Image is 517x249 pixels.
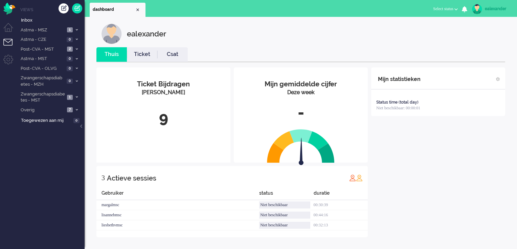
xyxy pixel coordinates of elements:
[96,190,259,200] div: Gebruiker
[157,47,188,62] li: Csat
[314,220,368,230] div: 00:32:13
[314,210,368,220] div: 00:44:16
[259,201,310,209] div: Niet beschikbaar
[20,27,65,33] span: Astma - MSZ
[107,171,156,185] div: Actieve sessies
[376,100,419,105] div: Status time (total day)
[259,212,310,219] div: Niet beschikbaar
[287,138,316,167] img: arrow.svg
[20,16,85,24] a: Inbox
[21,17,85,24] span: Inbox
[3,3,15,15] img: flow_omnibird.svg
[127,47,157,62] li: Ticket
[429,4,462,14] button: Select status
[259,222,310,229] div: Niet beschikbaar
[127,51,157,58] a: Ticket
[239,89,363,96] div: Deze week
[67,95,73,100] span: 1
[429,2,462,17] li: Select status
[378,73,421,86] div: Mijn statistieken
[3,23,19,38] li: Dashboard menu
[433,6,453,11] span: Select status
[3,55,19,70] li: Admin menu
[20,36,65,43] span: Astma - CZE
[102,79,225,89] div: Ticket Bijdragen
[73,118,80,123] span: 0
[67,79,73,84] span: 0
[239,79,363,89] div: Mijn gemiddelde cijfer
[20,75,65,87] span: Zwangerschapsdiabetes - MZH
[376,106,420,110] span: Niet beschikbaar: 00:00:01
[157,51,188,58] a: Csat
[314,190,368,200] div: duratie
[102,89,225,96] div: [PERSON_NAME]
[267,129,335,163] img: semi_circle.svg
[96,210,259,220] div: lisannebmsc
[471,4,510,14] a: ealexander
[20,91,65,104] span: Zwangerschapsdiabetes - MST
[20,107,65,113] span: Overig
[472,4,482,14] img: avatar
[349,174,356,181] img: profile_red.svg
[127,24,166,44] div: ealexander
[96,200,259,210] div: margalmsc
[314,200,368,210] div: 00:30:39
[96,220,259,230] div: liesbethvmsc
[93,7,135,12] span: dashboard
[20,116,85,124] a: Toegewezen aan mij 0
[239,102,363,124] div: -
[96,47,127,62] li: Thuis
[102,24,122,44] img: customer.svg
[67,37,73,42] span: 0
[67,27,73,32] span: 1
[102,171,105,185] div: 3
[3,4,15,9] a: Omnidesk
[67,107,73,112] span: 7
[96,51,127,58] a: Thuis
[21,117,71,124] span: Toegewezen aan mij
[67,47,73,52] span: 2
[20,65,65,72] span: Post-CVA - OLVG
[90,3,145,17] li: Dashboard
[356,174,363,181] img: profile_orange.svg
[259,190,313,200] div: status
[20,7,85,12] li: Views
[67,66,73,71] span: 0
[72,3,82,13] a: Quick Ticket
[102,107,225,129] div: 9
[485,5,510,12] div: ealexander
[3,39,19,54] li: Tickets menu
[20,46,65,53] span: Post-CVA - MST
[59,3,69,13] div: Creëer ticket
[20,56,65,62] span: Astma - MST
[67,56,73,61] span: 0
[135,7,140,12] div: Close tab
